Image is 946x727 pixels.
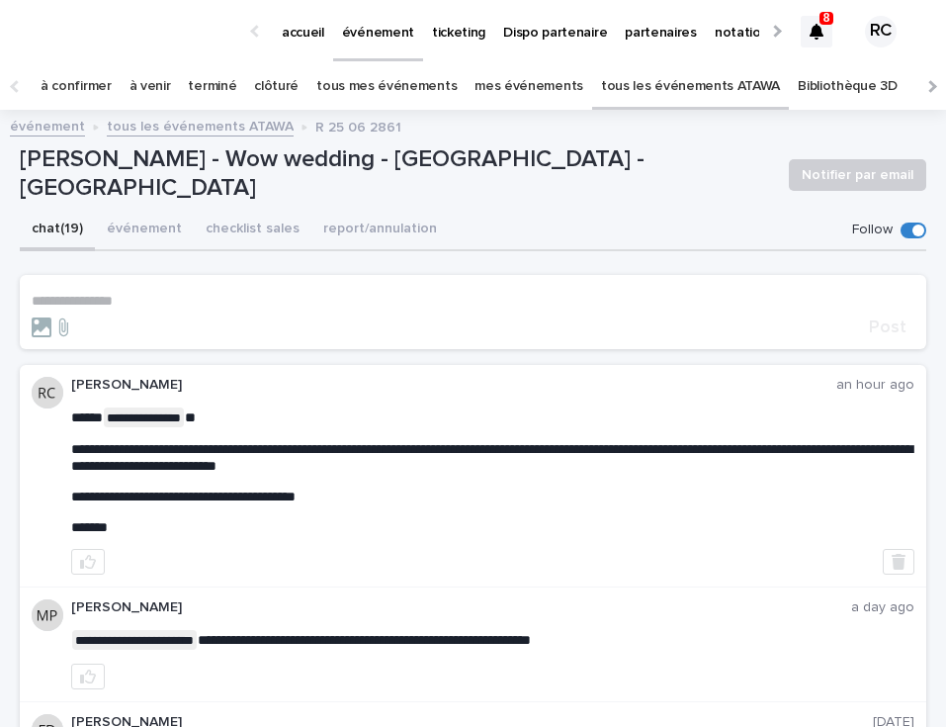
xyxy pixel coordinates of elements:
[861,318,914,336] button: Post
[129,63,171,110] a: à venir
[601,63,780,110] a: tous les événements ATAWA
[41,63,112,110] a: à confirmer
[836,377,914,394] p: an hour ago
[851,599,914,616] p: a day ago
[865,16,897,47] div: RC
[311,210,449,251] button: report/annulation
[315,115,401,136] p: R 25 06 2861
[474,63,583,110] a: mes événements
[883,549,914,575] button: Delete post
[107,114,294,136] a: tous les événements ATAWA
[20,210,95,251] button: chat (19)
[798,63,897,110] a: Bibliothèque 3D
[95,210,194,251] button: événement
[823,11,830,25] p: 8
[316,63,457,110] a: tous mes événements
[71,377,836,394] p: [PERSON_NAME]
[789,159,926,191] button: Notifier par email
[802,165,913,185] span: Notifier par email
[71,599,851,616] p: [PERSON_NAME]
[10,114,85,136] a: événement
[20,145,773,203] p: [PERSON_NAME] - Wow wedding - [GEOGRAPHIC_DATA] - [GEOGRAPHIC_DATA]
[71,664,105,689] button: like this post
[194,210,311,251] button: checklist sales
[40,12,231,51] img: Ls34BcGeRexTGTNfXpUC
[852,222,893,238] p: Follow
[254,63,299,110] a: clôturé
[71,549,105,575] button: like this post
[801,16,832,47] div: 8
[869,318,906,336] span: Post
[188,63,236,110] a: terminé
